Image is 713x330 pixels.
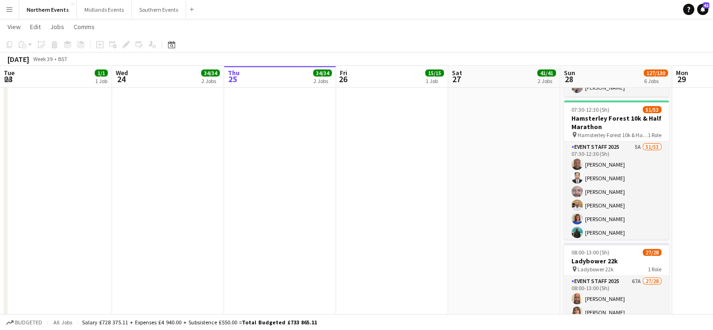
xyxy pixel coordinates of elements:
[201,69,220,77] span: 34/34
[132,0,186,19] button: Southern Events
[571,106,609,113] span: 07:30-12:30 (5h)
[676,69,688,77] span: Mon
[563,74,575,84] span: 28
[571,249,609,256] span: 08:00-13:00 (5h)
[242,319,317,326] span: Total Budgeted £733 865.11
[31,55,54,62] span: Week 39
[644,69,668,77] span: 127/130
[313,69,332,77] span: 34/34
[564,114,669,131] h3: Hamsterley Forest 10k & Half Marathon
[58,55,68,62] div: BST
[450,74,462,84] span: 27
[82,319,317,326] div: Salary £728 375.11 + Expenses £4 940.00 + Subsistence £550.00 =
[648,131,661,138] span: 1 Role
[340,69,347,77] span: Fri
[202,77,219,84] div: 2 Jobs
[697,4,708,15] a: 42
[338,74,347,84] span: 26
[46,21,68,33] a: Jobs
[643,106,661,113] span: 51/53
[5,317,44,328] button: Budgeted
[114,74,128,84] span: 24
[74,23,95,31] span: Comms
[8,23,21,31] span: View
[19,0,77,19] button: Northern Events
[95,69,108,77] span: 1/1
[50,23,64,31] span: Jobs
[95,77,107,84] div: 1 Job
[578,266,614,273] span: Ladybower 22k
[2,74,15,84] span: 23
[564,100,669,239] app-job-card: 07:30-12:30 (5h)51/53Hamsterley Forest 10k & Half Marathon Hamsterley Forest 10k & Half Marathon1...
[116,69,128,77] span: Wed
[226,74,240,84] span: 25
[644,77,668,84] div: 6 Jobs
[564,257,669,265] h3: Ladybower 22k
[8,54,29,64] div: [DATE]
[564,69,575,77] span: Sun
[26,21,45,33] a: Edit
[4,21,24,33] a: View
[4,69,15,77] span: Tue
[648,266,661,273] span: 1 Role
[452,69,462,77] span: Sat
[675,74,688,84] span: 29
[425,69,444,77] span: 15/15
[314,77,331,84] div: 2 Jobs
[643,249,661,256] span: 27/28
[30,23,41,31] span: Edit
[70,21,98,33] a: Comms
[52,319,74,326] span: All jobs
[578,131,648,138] span: Hamsterley Forest 10k & Half Marathon
[426,77,443,84] div: 1 Job
[77,0,132,19] button: Midlands Events
[703,2,709,8] span: 42
[228,69,240,77] span: Thu
[538,77,555,84] div: 2 Jobs
[15,319,42,326] span: Budgeted
[537,69,556,77] span: 41/41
